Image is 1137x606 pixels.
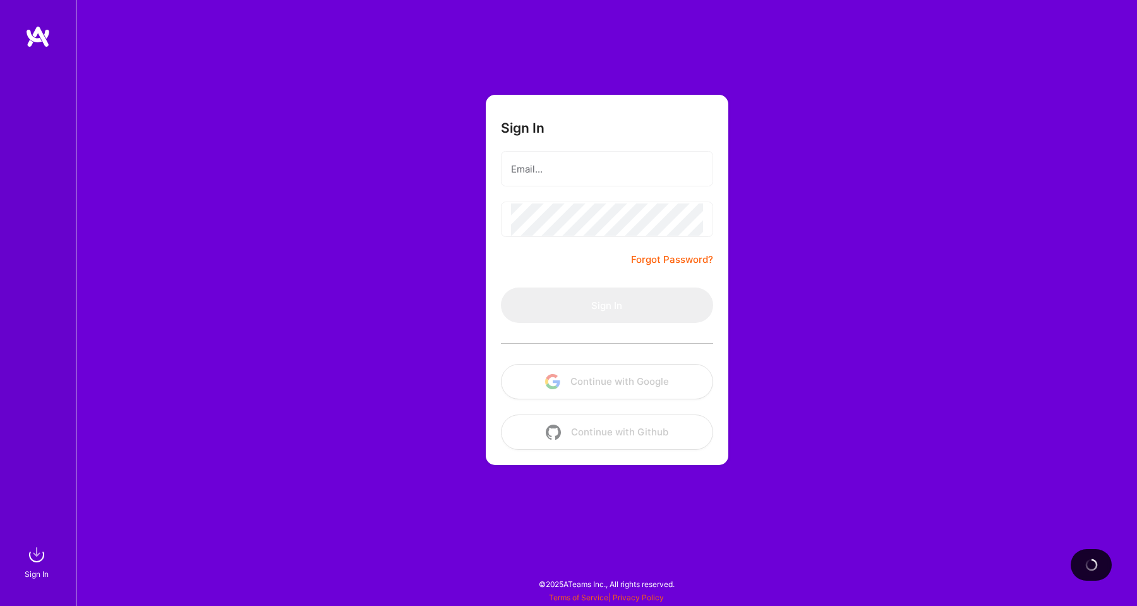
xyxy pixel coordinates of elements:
[25,25,51,48] img: logo
[549,593,664,602] span: |
[501,364,713,399] button: Continue with Google
[501,288,713,323] button: Sign In
[511,153,703,185] input: Email...
[613,593,664,602] a: Privacy Policy
[25,567,49,581] div: Sign In
[27,542,49,581] a: sign inSign In
[545,374,560,389] img: icon
[501,415,713,450] button: Continue with Github
[546,425,561,440] img: icon
[501,120,544,136] h3: Sign In
[1084,557,1099,573] img: loading
[631,252,713,267] a: Forgot Password?
[76,568,1137,600] div: © 2025 ATeams Inc., All rights reserved.
[549,593,608,602] a: Terms of Service
[24,542,49,567] img: sign in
